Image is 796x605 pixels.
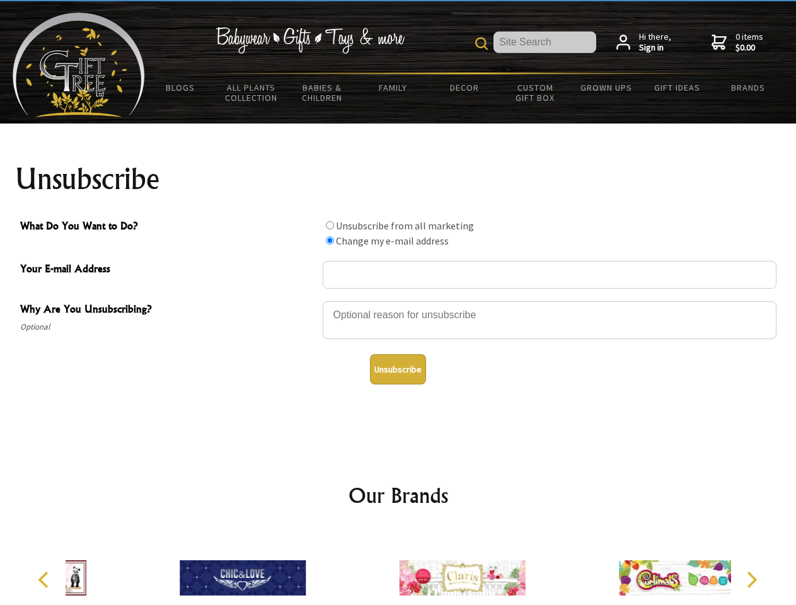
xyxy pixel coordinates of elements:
[475,37,488,50] img: product search
[735,42,763,54] strong: $0.00
[642,74,713,101] a: Gift Ideas
[216,27,405,54] img: Babywear - Gifts - Toys & more
[737,566,765,594] button: Next
[323,261,776,289] input: Your E-mail Address
[570,74,642,101] a: Grown Ups
[145,74,216,101] a: BLOGS
[713,74,784,101] a: Brands
[287,74,358,111] a: Babies & Children
[429,74,500,101] a: Decor
[326,236,334,245] input: What Do You Want to Do?
[216,74,287,111] a: All Plants Collection
[370,354,426,384] button: Unsubscribe
[639,42,671,54] strong: Sign in
[336,234,449,247] label: Change my e-mail address
[639,32,671,54] span: Hi there,
[712,32,763,54] a: 0 items$0.00
[616,32,671,54] a: Hi there,Sign in
[15,164,782,194] h1: Unsubscribe
[735,31,763,54] span: 0 items
[32,566,59,594] button: Previous
[323,301,776,339] textarea: Why Are You Unsubscribing?
[493,32,596,53] input: Site Search
[336,219,474,232] label: Unsubscribe from all marketing
[25,480,771,510] h2: Our Brands
[13,13,145,117] img: Babyware - Gifts - Toys and more...
[20,301,316,320] span: Why Are You Unsubscribing?
[500,74,571,111] a: Custom Gift Box
[358,74,429,101] a: Family
[20,218,316,236] span: What Do You Want to Do?
[326,221,334,229] input: What Do You Want to Do?
[20,261,316,279] span: Your E-mail Address
[20,320,316,335] span: Optional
